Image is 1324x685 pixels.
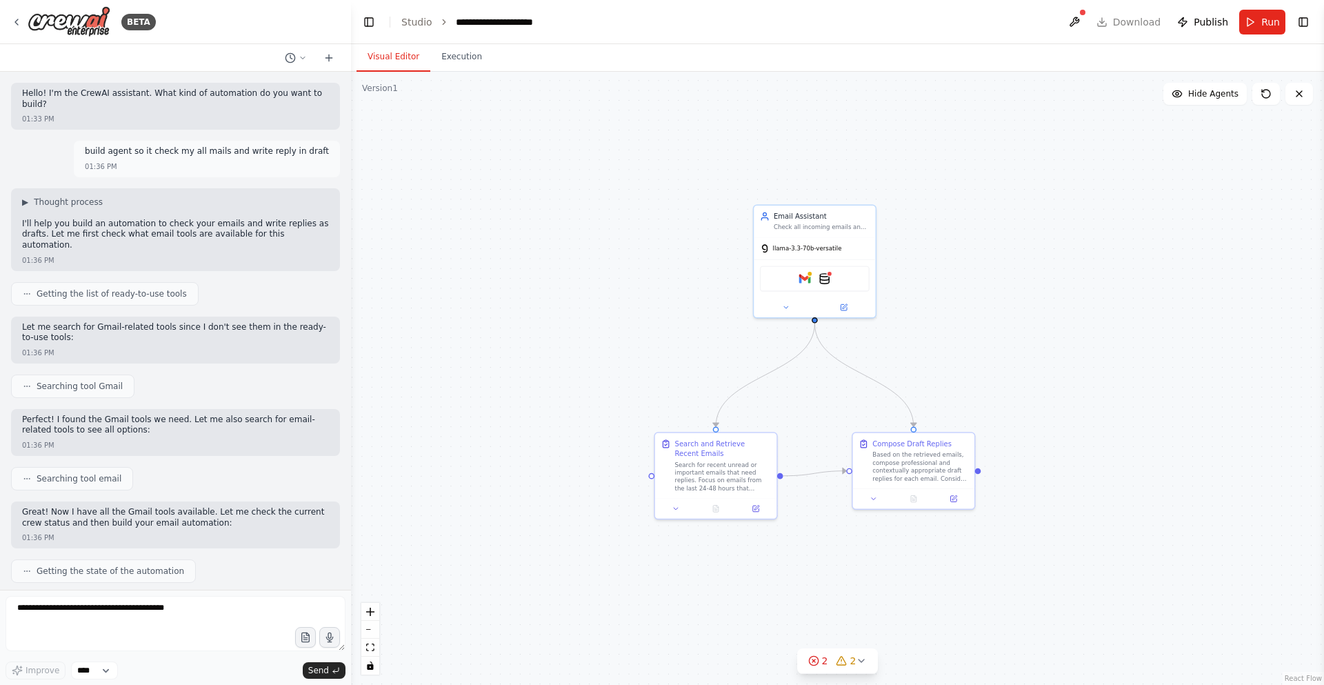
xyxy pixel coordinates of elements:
g: Edge from 8ffc8d27-849f-4ad2-93cf-9120a9f47bf4 to 2bc97ffb-bf43-4e1d-9fa2-1c7512f1ba8e [810,324,919,427]
g: Edge from 26e6256c-9b23-4c80-8875-c98d13c981e5 to 2bc97ffb-bf43-4e1d-9fa2-1c7512f1ba8e [783,466,847,481]
span: ▶ [22,197,28,208]
button: Improve [6,662,66,679]
p: Great! Now I have all the Gmail tools available. Let me check the current crew status and then bu... [22,507,329,528]
p: Let me search for Gmail-related tools since I don't see them in the ready-to-use tools: [22,322,329,344]
img: Logo [28,6,110,37]
button: Hide Agents [1163,83,1247,105]
div: Compose Draft RepliesBased on the retrieved emails, compose professional and contextually appropr... [852,432,975,510]
button: zoom out [361,621,379,639]
button: Publish [1172,10,1234,34]
button: toggle interactivity [361,657,379,675]
div: 01:36 PM [22,533,54,543]
span: Send [308,665,329,676]
p: I'll help you build an automation to check your emails and write replies as drafts. Let me first ... [22,219,329,251]
button: Send [303,662,345,679]
button: No output available [892,493,934,505]
span: Publish [1194,15,1228,29]
div: Check all incoming emails and compose appropriate draft replies for each email, ensuring professi... [774,224,870,231]
button: zoom in [361,603,379,621]
button: ▶Thought process [22,197,103,208]
span: llama-3.3-70b-versatile [772,245,841,252]
button: Click to speak your automation idea [319,627,340,648]
nav: breadcrumb [401,15,533,29]
span: 2 [850,654,856,668]
button: No output available [695,503,737,515]
button: Upload files [295,627,316,648]
button: 22 [797,648,879,674]
g: Edge from 8ffc8d27-849f-4ad2-93cf-9120a9f47bf4 to 26e6256c-9b23-4c80-8875-c98d13c981e5 [711,324,820,427]
button: Run [1239,10,1285,34]
div: Based on the retrieved emails, compose professional and contextually appropriate draft replies fo... [872,451,968,483]
div: Search and Retrieve Recent Emails [675,439,771,459]
div: Search and Retrieve Recent EmailsSearch for recent unread or important emails that need replies. ... [654,432,777,519]
span: Thought process [34,197,103,208]
div: 01:36 PM [85,161,117,172]
a: Studio [401,17,432,28]
div: BETA [121,14,156,30]
img: Gmail [799,272,810,284]
button: Execution [430,43,493,72]
p: Hello! I'm the CrewAI assistant. What kind of automation do you want to build? [22,88,329,110]
span: Getting the list of ready-to-use tools [37,288,187,299]
span: Getting the state of the automation [37,566,184,577]
div: 01:33 PM [22,114,54,124]
p: build agent so it check my all mails and write reply in draft [85,146,329,157]
button: Start a new chat [318,50,340,66]
span: Run [1261,15,1280,29]
div: Email AssistantCheck all incoming emails and compose appropriate draft replies for each email, en... [753,205,876,319]
div: Compose Draft Replies [872,439,952,448]
span: Improve [26,665,59,676]
button: Hide left sidebar [359,12,379,32]
span: Searching tool email [37,473,121,484]
button: Switch to previous chat [279,50,312,66]
div: Version 1 [362,83,398,94]
img: WeaviateVectorSearchTool [819,272,830,284]
div: Search for recent unread or important emails that need replies. Focus on emails from the last 24-... [675,461,771,493]
div: React Flow controls [361,603,379,675]
span: Searching tool Gmail [37,381,123,392]
button: Open in side panel [936,493,970,505]
button: fit view [361,639,379,657]
a: React Flow attribution [1285,675,1322,682]
span: Hide Agents [1188,88,1238,99]
button: Show right sidebar [1294,12,1313,32]
button: Open in side panel [739,503,772,515]
button: Open in side panel [816,301,872,313]
p: Perfect! I found the Gmail tools we need. Let me also search for email-related tools to see all o... [22,415,329,436]
div: Email Assistant [774,212,870,221]
div: 01:36 PM [22,440,54,450]
button: Visual Editor [357,43,430,72]
span: 2 [822,654,828,668]
div: 01:36 PM [22,255,54,266]
div: 01:36 PM [22,348,54,358]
